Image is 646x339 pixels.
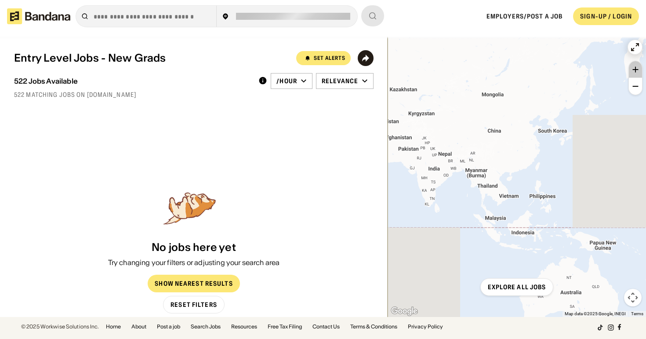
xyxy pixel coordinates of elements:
[171,302,217,308] div: Reset Filters
[580,12,632,20] div: SIGN-UP / LOGIN
[350,324,397,329] a: Terms & Conditions
[14,52,166,65] div: Entry Level Jobs - New Grads
[488,284,546,290] div: Explore all jobs
[152,241,236,254] div: No jobs here yet
[624,289,642,306] button: Map camera controls
[14,91,374,99] div: 522 matching jobs on [DOMAIN_NAME]
[131,324,146,329] a: About
[191,324,221,329] a: Search Jobs
[631,311,643,316] a: Terms (opens in new tab)
[231,324,257,329] a: Resources
[390,306,419,317] a: Open this area in Google Maps (opens a new window)
[276,77,297,85] div: /hour
[314,55,345,61] div: Set Alerts
[486,12,563,20] a: Employers/Post a job
[7,8,70,24] img: Bandana logotype
[408,324,443,329] a: Privacy Policy
[21,324,99,329] div: © 2025 Workwise Solutions Inc.
[312,324,340,329] a: Contact Us
[108,258,280,267] div: Try changing your filters or adjusting your search area
[157,324,180,329] a: Post a job
[322,77,358,85] div: Relevance
[155,280,232,287] div: Show Nearest Results
[390,306,419,317] img: Google
[565,311,626,316] span: Map data ©2025 Google, INEGI
[14,77,78,85] div: 522 Jobs Available
[106,324,121,329] a: Home
[14,104,374,188] div: grid
[268,324,302,329] a: Free Tax Filing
